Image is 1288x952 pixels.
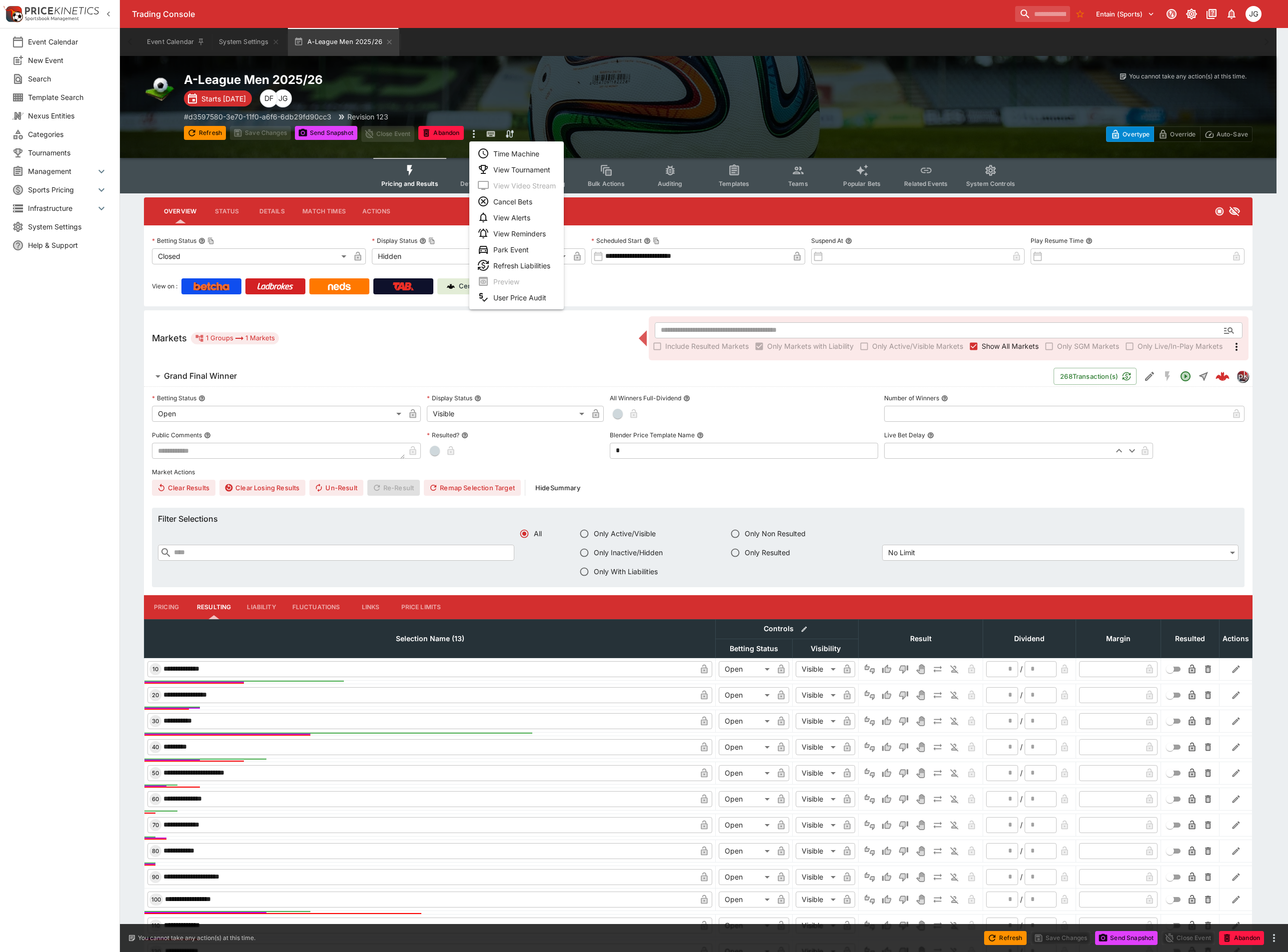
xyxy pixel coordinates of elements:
li: View Reminders [469,225,564,241]
li: Time Machine [469,145,564,161]
li: Park Event [469,241,564,257]
li: User Price Audit [469,289,564,305]
li: View Tournament [469,161,564,177]
li: View Alerts [469,209,564,225]
li: Cancel Bets [469,193,564,209]
li: Refresh Liabilities [469,257,564,273]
